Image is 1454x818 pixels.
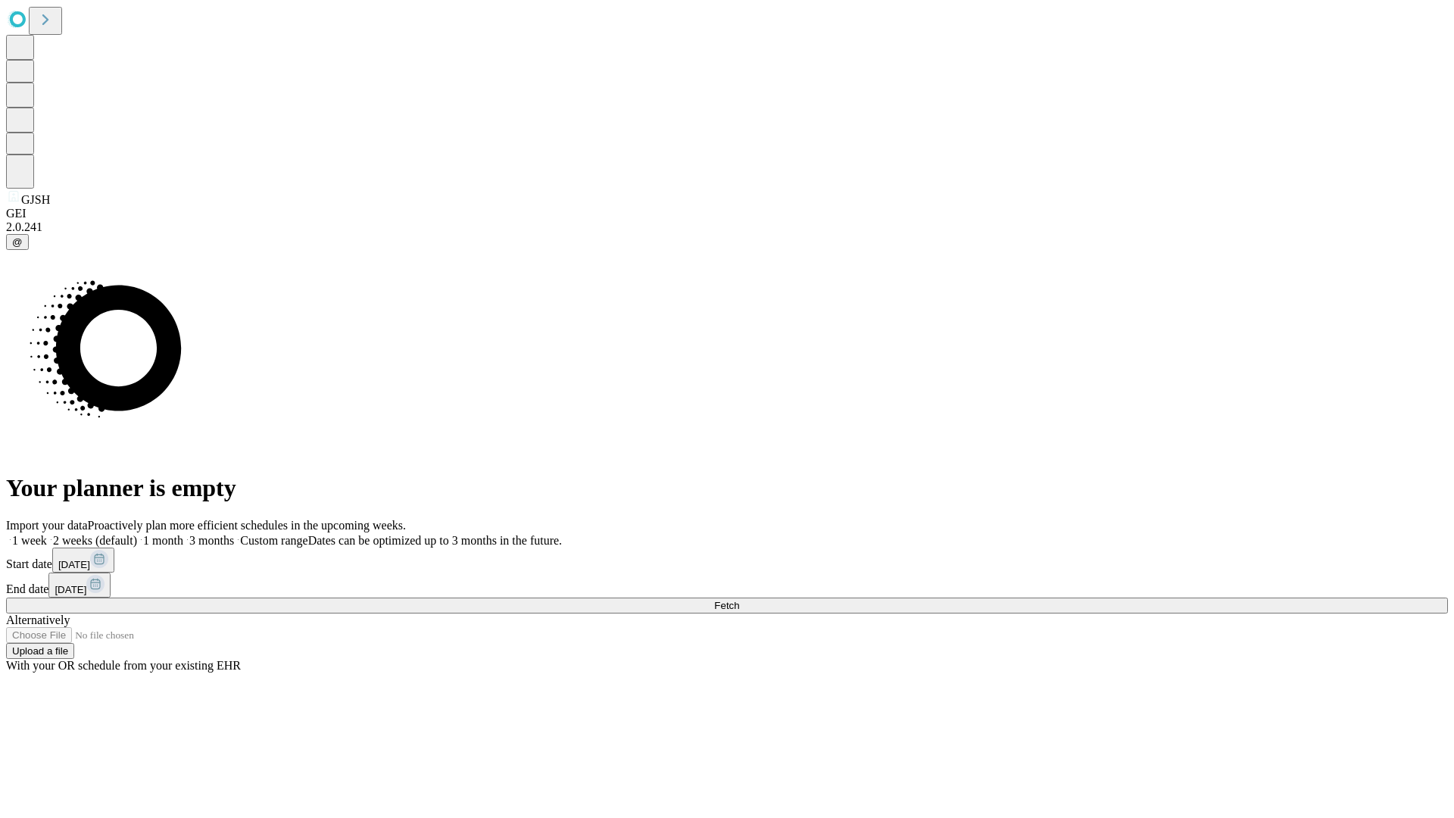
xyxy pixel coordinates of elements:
span: Import your data [6,519,88,532]
button: @ [6,234,29,250]
span: 1 month [143,534,183,547]
span: 2 weeks (default) [53,534,137,547]
span: @ [12,236,23,248]
button: [DATE] [48,573,111,598]
button: [DATE] [52,548,114,573]
span: [DATE] [58,559,90,570]
span: Proactively plan more efficient schedules in the upcoming weeks. [88,519,406,532]
div: End date [6,573,1448,598]
span: Dates can be optimized up to 3 months in the future. [308,534,562,547]
div: Start date [6,548,1448,573]
div: GEI [6,207,1448,220]
span: Custom range [240,534,307,547]
span: [DATE] [55,584,86,595]
span: 1 week [12,534,47,547]
h1: Your planner is empty [6,474,1448,502]
span: With your OR schedule from your existing EHR [6,659,241,672]
span: Alternatively [6,613,70,626]
button: Upload a file [6,643,74,659]
span: GJSH [21,193,50,206]
span: 3 months [189,534,234,547]
span: Fetch [714,600,739,611]
div: 2.0.241 [6,220,1448,234]
button: Fetch [6,598,1448,613]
